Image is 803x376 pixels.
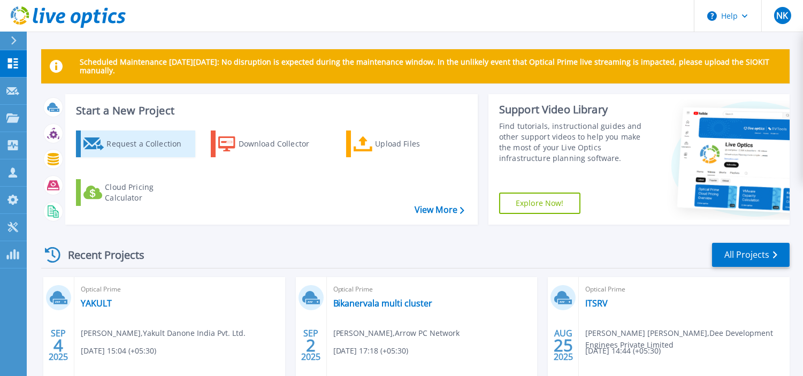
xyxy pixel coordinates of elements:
[333,298,433,309] a: Bikanervala multi cluster
[585,327,790,351] span: [PERSON_NAME] [PERSON_NAME] , Dee Development Enginees Private Limited
[105,182,190,203] div: Cloud Pricing Calculator
[211,131,330,157] a: Download Collector
[80,58,781,75] p: Scheduled Maintenance [DATE][DATE]: No disruption is expected during the maintenance window. In t...
[333,345,409,357] span: [DATE] 17:18 (+05:30)
[375,133,461,155] div: Upload Files
[333,327,460,339] span: [PERSON_NAME] , Arrow PC Network
[585,283,783,295] span: Optical Prime
[81,345,156,357] span: [DATE] 15:04 (+05:30)
[76,179,195,206] a: Cloud Pricing Calculator
[346,131,465,157] a: Upload Files
[81,298,112,309] a: YAKULT
[499,121,650,164] div: Find tutorials, instructional guides and other support videos to help you make the most of your L...
[306,341,316,350] span: 2
[499,193,580,214] a: Explore Now!
[81,283,279,295] span: Optical Prime
[415,205,464,215] a: View More
[585,298,608,309] a: ITSRV
[106,133,192,155] div: Request a Collection
[53,341,63,350] span: 4
[585,345,661,357] span: [DATE] 14:44 (+05:30)
[239,133,324,155] div: Download Collector
[41,242,159,268] div: Recent Projects
[333,283,531,295] span: Optical Prime
[554,341,573,350] span: 25
[81,327,246,339] span: [PERSON_NAME] , Yakult Danone India Pvt. Ltd.
[553,326,573,365] div: AUG 2025
[48,326,68,365] div: SEP 2025
[499,103,650,117] div: Support Video Library
[301,326,321,365] div: SEP 2025
[76,131,195,157] a: Request a Collection
[76,105,464,117] h3: Start a New Project
[712,243,790,267] a: All Projects
[776,11,788,20] span: NK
